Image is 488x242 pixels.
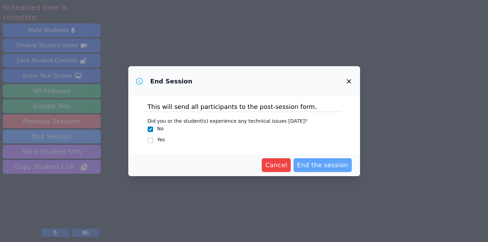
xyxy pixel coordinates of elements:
[293,158,352,172] button: End the session
[157,137,165,142] label: Yes
[265,160,287,170] span: Cancel
[148,115,307,125] legend: Did you or the student(s) experience any technical issues [DATE]?
[157,126,164,131] label: No
[150,77,192,85] h3: End Session
[262,158,291,172] button: Cancel
[297,160,348,170] span: End the session
[148,102,341,112] p: This will send all participants to the post-session form.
